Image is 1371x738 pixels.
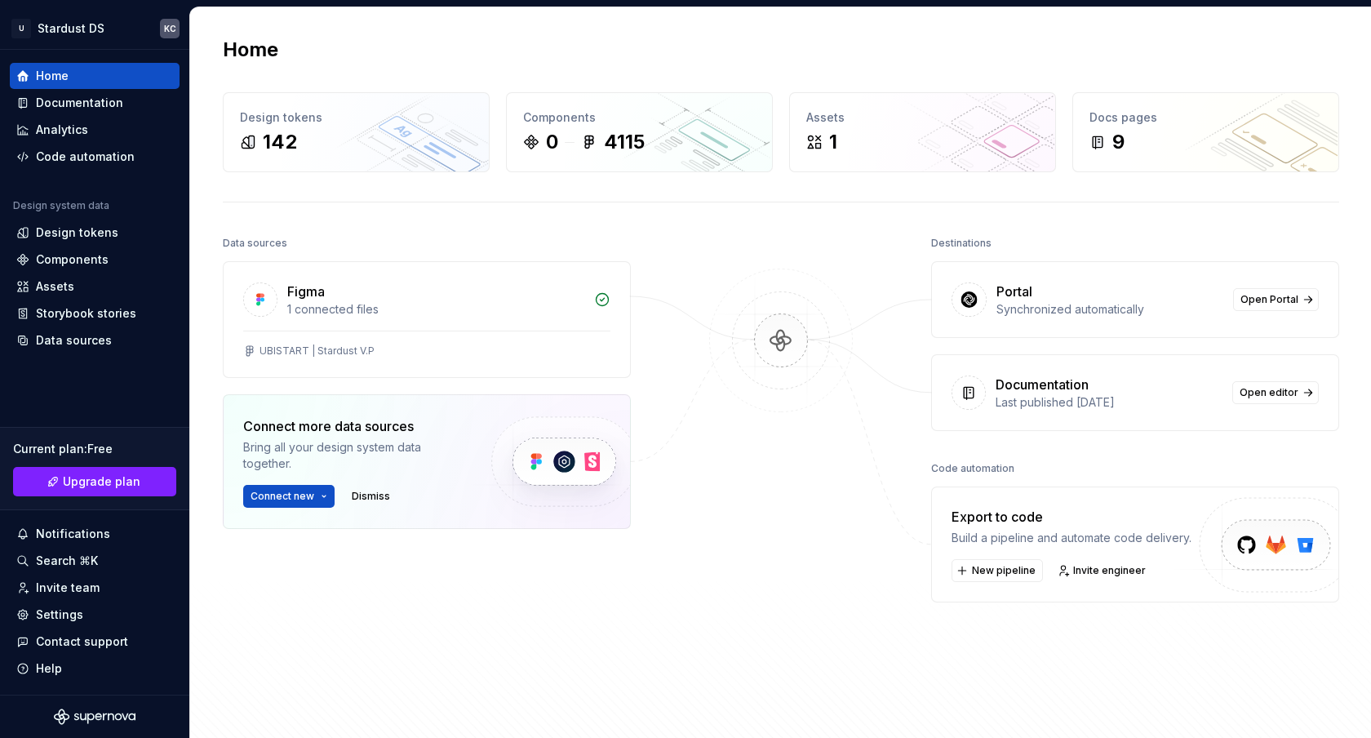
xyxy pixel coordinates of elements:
[243,416,464,436] div: Connect more data sources
[36,634,128,650] div: Contact support
[11,19,31,38] div: U
[36,251,109,268] div: Components
[36,225,118,241] div: Design tokens
[263,129,297,155] div: 142
[223,37,278,63] h2: Home
[287,282,325,301] div: Figma
[952,530,1191,546] div: Build a pipeline and automate code delivery.
[36,526,110,542] div: Notifications
[10,220,180,246] a: Design tokens
[223,232,287,255] div: Data sources
[10,602,180,628] a: Settings
[1240,386,1298,399] span: Open editor
[1233,288,1319,311] a: Open Portal
[223,92,490,172] a: Design tokens142
[10,63,180,89] a: Home
[806,109,1039,126] div: Assets
[164,22,176,35] div: KC
[996,394,1222,411] div: Last published [DATE]
[36,122,88,138] div: Analytics
[36,553,98,569] div: Search ⌘K
[952,507,1191,527] div: Export to code
[344,485,397,508] button: Dismiss
[243,439,464,472] div: Bring all your design system data together.
[36,607,83,623] div: Settings
[829,129,837,155] div: 1
[287,301,584,318] div: 1 connected files
[506,92,773,172] a: Components04115
[240,109,473,126] div: Design tokens
[10,273,180,300] a: Assets
[260,345,375,358] div: UBISTART | Stardust V.P
[251,490,314,503] span: Connect new
[604,129,645,155] div: 4115
[1112,129,1125,155] div: 9
[36,580,100,596] div: Invite team
[36,305,136,322] div: Storybook stories
[352,490,390,503] span: Dismiss
[223,261,631,378] a: Figma1 connected filesUBISTART | Stardust V.P
[1089,109,1322,126] div: Docs pages
[1232,381,1319,404] a: Open editor
[10,548,180,574] button: Search ⌘K
[996,301,1223,318] div: Synchronized automatically
[10,629,180,655] button: Contact support
[972,564,1036,577] span: New pipeline
[3,11,186,46] button: UStardust DSKC
[996,282,1032,301] div: Portal
[36,68,69,84] div: Home
[10,521,180,547] button: Notifications
[13,467,176,496] a: Upgrade plan
[996,375,1089,394] div: Documentation
[10,656,180,682] button: Help
[1073,564,1146,577] span: Invite engineer
[36,660,62,677] div: Help
[13,441,176,457] div: Current plan : Free
[10,247,180,273] a: Components
[243,485,335,508] button: Connect new
[10,575,180,601] a: Invite team
[10,117,180,143] a: Analytics
[931,457,1014,480] div: Code automation
[546,129,558,155] div: 0
[952,559,1043,582] button: New pipeline
[1072,92,1339,172] a: Docs pages9
[54,709,135,725] svg: Supernova Logo
[789,92,1056,172] a: Assets1
[36,149,135,165] div: Code automation
[36,332,112,349] div: Data sources
[13,199,109,212] div: Design system data
[1053,559,1153,582] a: Invite engineer
[36,95,123,111] div: Documentation
[10,300,180,327] a: Storybook stories
[36,278,74,295] div: Assets
[10,327,180,353] a: Data sources
[523,109,756,126] div: Components
[10,144,180,170] a: Code automation
[38,20,104,37] div: Stardust DS
[10,90,180,116] a: Documentation
[931,232,992,255] div: Destinations
[63,473,140,490] span: Upgrade plan
[1240,293,1298,306] span: Open Portal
